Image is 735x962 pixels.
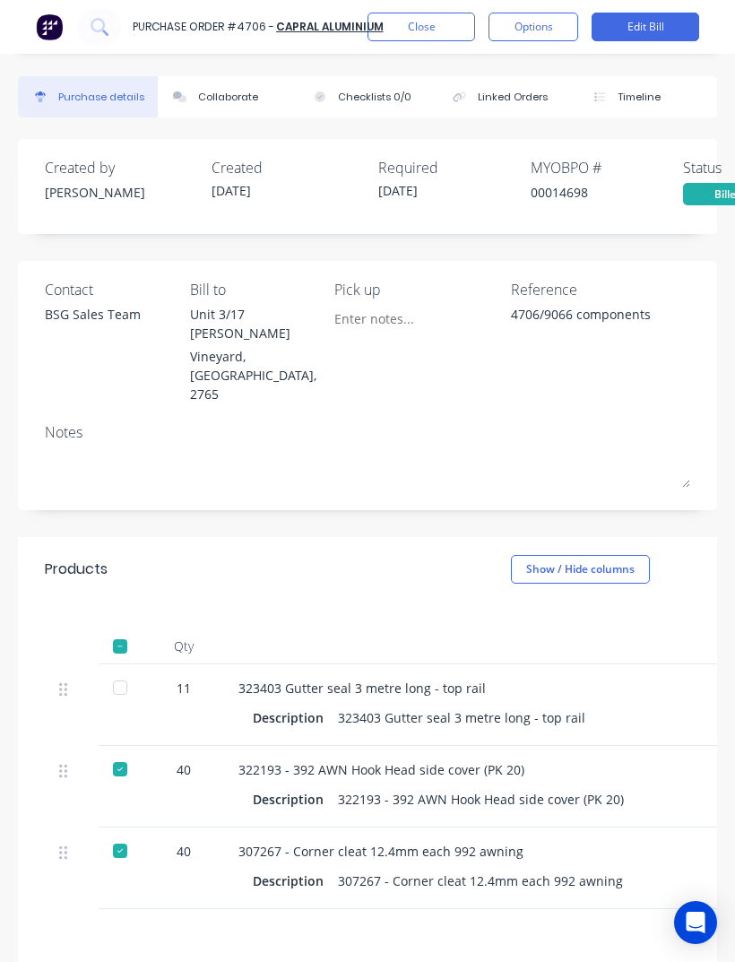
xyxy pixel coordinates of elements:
[338,705,585,731] div: 323403 Gutter seal 3 metre long - top rail
[143,628,224,664] div: Qty
[511,555,650,584] button: Show / Hide columns
[190,279,322,300] div: Bill to
[531,183,683,202] div: 00014698
[531,157,683,178] div: MYOB PO #
[45,421,690,443] div: Notes
[378,157,531,178] div: Required
[45,305,141,324] div: BSG Sales Team
[338,868,623,894] div: 307267 - Corner cleat 12.4mm each 992 awning
[367,13,475,41] button: Close
[36,13,63,40] img: Factory
[45,279,177,300] div: Contact
[158,760,210,779] div: 40
[158,679,210,698] div: 11
[618,90,661,105] div: Timeline
[58,90,144,105] div: Purchase details
[334,305,497,332] input: Enter notes...
[592,13,699,41] button: Edit Bill
[190,347,322,403] div: Vineyard, [GEOGRAPHIC_DATA], 2765
[298,76,437,117] button: Checklists 0/0
[511,279,690,300] div: Reference
[158,842,210,861] div: 40
[253,705,338,731] div: Description
[190,305,322,342] div: Unit 3/17 [PERSON_NAME]
[253,786,338,812] div: Description
[253,868,338,894] div: Description
[45,559,108,580] div: Products
[133,19,274,35] div: Purchase Order #4706 -
[45,157,197,178] div: Created by
[18,76,158,117] button: Purchase details
[212,157,364,178] div: Created
[478,90,548,105] div: Linked Orders
[489,13,578,41] button: Options
[158,76,298,117] button: Collaborate
[338,786,624,812] div: 322193 - 392 AWN Hook Head side cover (PK 20)
[45,183,197,202] div: [PERSON_NAME]
[511,305,690,345] textarea: 4706/9066 components
[334,279,497,300] div: Pick up
[338,90,411,105] div: Checklists 0/0
[674,901,717,944] div: Open Intercom Messenger
[198,90,258,105] div: Collaborate
[276,19,384,34] a: Capral Aluminium
[577,76,717,117] button: Timeline
[437,76,577,117] button: Linked Orders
